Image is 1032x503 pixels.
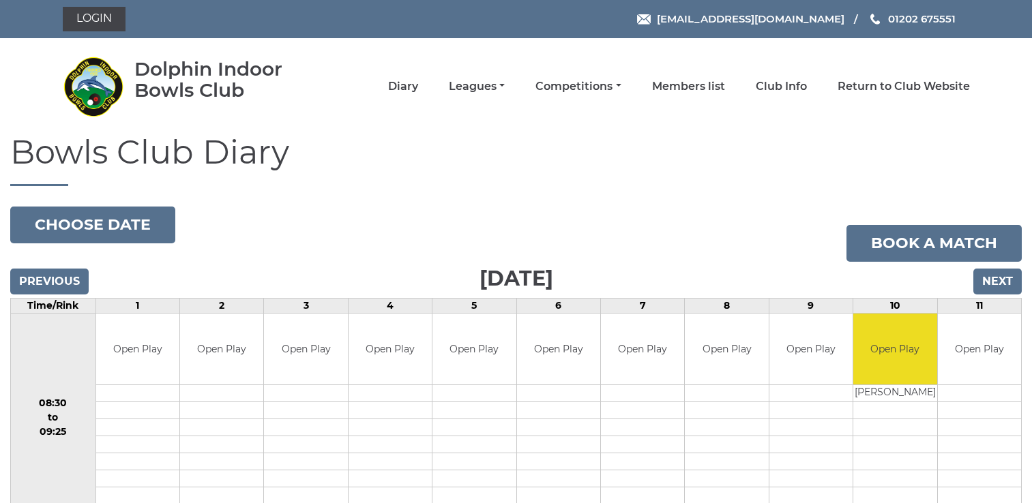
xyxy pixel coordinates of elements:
input: Previous [10,269,89,294]
td: 4 [348,298,432,313]
button: Choose date [10,207,175,243]
td: Open Play [769,314,853,385]
a: Diary [388,79,418,94]
td: Open Play [685,314,768,385]
td: Open Play [938,314,1022,385]
a: Competitions [535,79,621,94]
input: Next [973,269,1022,294]
td: Open Play [264,314,347,385]
td: 3 [264,298,348,313]
a: Leagues [449,79,505,94]
td: 8 [685,298,769,313]
td: Time/Rink [11,298,96,313]
a: Phone us 01202 675551 [868,11,956,27]
td: Open Play [432,314,516,385]
div: Dolphin Indoor Bowls Club [134,59,322,101]
td: 7 [600,298,684,313]
td: 10 [853,298,937,313]
img: Email [637,14,651,25]
td: Open Play [96,314,179,385]
a: Book a match [846,225,1022,262]
td: 1 [95,298,179,313]
a: Email [EMAIL_ADDRESS][DOMAIN_NAME] [637,11,844,27]
a: Club Info [756,79,807,94]
td: Open Play [601,314,684,385]
span: [EMAIL_ADDRESS][DOMAIN_NAME] [657,12,844,25]
td: 11 [937,298,1022,313]
img: Dolphin Indoor Bowls Club [63,56,124,117]
a: Members list [652,79,725,94]
a: Return to Club Website [838,79,970,94]
td: Open Play [853,314,937,385]
td: 9 [769,298,853,313]
td: 5 [432,298,516,313]
td: Open Play [517,314,600,385]
h1: Bowls Club Diary [10,134,1022,186]
td: 2 [179,298,263,313]
td: Open Play [349,314,432,385]
a: Login [63,7,126,31]
span: 01202 675551 [888,12,956,25]
td: [PERSON_NAME] [853,385,937,402]
td: Open Play [180,314,263,385]
td: 6 [516,298,600,313]
img: Phone us [870,14,880,25]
